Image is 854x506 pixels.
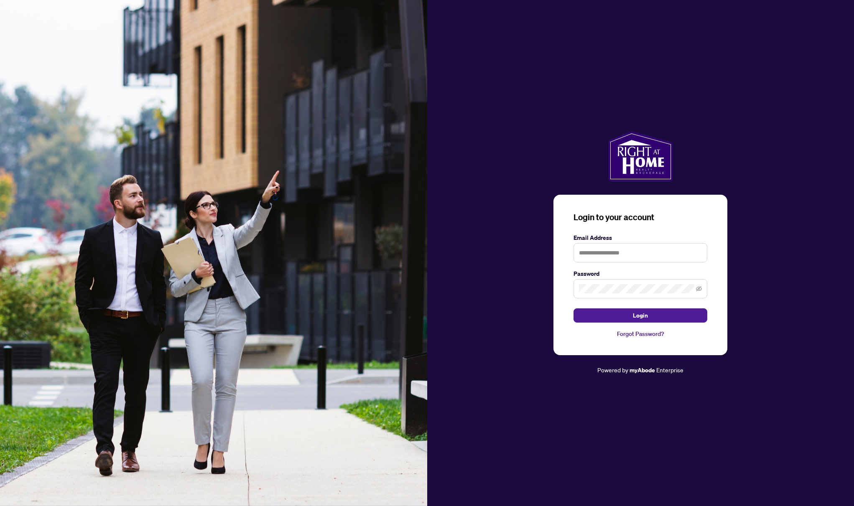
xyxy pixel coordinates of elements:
h3: Login to your account [574,211,707,223]
span: Powered by [597,366,628,374]
span: Login [633,309,648,322]
span: Enterprise [656,366,683,374]
label: Password [574,269,707,278]
a: myAbode [630,366,655,375]
span: eye-invisible [696,286,702,292]
a: Forgot Password? [574,329,707,338]
img: ma-logo [608,131,673,181]
button: Login [574,308,707,323]
label: Email Address [574,233,707,242]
